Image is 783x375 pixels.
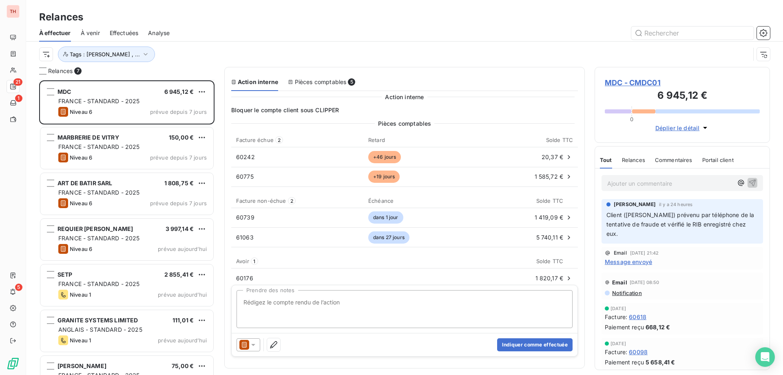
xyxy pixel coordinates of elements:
span: Analyse [148,29,170,37]
div: 1 585,72 € [475,173,573,181]
div: Open Intercom Messenger [755,347,775,367]
span: Avoir [236,258,249,264]
span: 60098 [629,348,648,356]
span: SETP [58,271,73,278]
span: Tout [600,157,612,163]
span: prévue depuis 7 jours [150,200,207,206]
button: Indiquer comme effectuée [497,338,573,351]
span: À venir [81,29,100,37]
span: Client ([PERSON_NAME]) prévenu par téléphone de la tentative de fraude et vérifié le RIB enregist... [606,211,756,237]
span: dans 27 jours [368,231,409,244]
span: 60176 [236,275,253,282]
span: 5 658,41 € [646,358,675,366]
span: 60618 [629,313,646,321]
span: FRANCE - STANDARD - 2025 [58,189,140,196]
span: Pièces comptables [378,119,431,128]
span: Effectuées [110,29,139,37]
span: prévue aujourd’hui [158,337,207,344]
span: Paiement reçu [605,323,644,331]
span: FRANCE - STANDARD - 2025 [58,98,140,104]
span: prévue aujourd’hui [158,246,207,252]
span: [DATE] [610,341,626,346]
span: 0 [630,116,633,122]
span: 1 [15,95,22,102]
span: 1 [251,257,258,265]
span: Facture : [605,313,627,321]
span: 2 [275,136,283,144]
span: MDC [58,88,71,95]
span: Bloquer le compte client sous CLIPPER [231,106,578,114]
span: 150,00 € [169,134,194,141]
div: Pièces comptables [288,78,355,86]
span: 75,00 € [172,362,194,369]
span: 21 [13,78,22,86]
span: Action interne [385,93,424,101]
span: 5 [15,284,22,291]
span: Niveau 6 [70,109,92,115]
span: Notification [611,290,642,296]
h3: Relances [39,10,83,24]
span: Échéance [368,197,394,204]
span: Niveau 1 [70,291,91,298]
h3: 6 945,12 € [605,88,760,104]
button: Tags : [PERSON_NAME] , ... [58,47,155,62]
span: MDC - CMDC01 [605,77,760,88]
span: 668,12 € [646,323,670,331]
span: Facture non-échue [236,197,286,204]
span: Portail client [702,157,734,163]
div: 1 820,17 € [368,274,573,282]
span: prévue depuis 7 jours [150,109,207,115]
input: Rechercher [631,27,754,40]
span: ANGLAIS - STANDARD - 2025 [58,326,142,333]
span: GRANITE SYSTEMS LIMITED [58,317,138,324]
span: Niveau 1 [70,337,91,344]
span: 3 997,14 € [166,225,194,232]
span: À effectuer [39,29,71,37]
span: MARBRERIE DE VITRY [58,134,119,141]
div: 5 740,11 € [491,233,573,242]
span: Déplier le détail [655,124,700,132]
span: 1 808,75 € [164,180,194,186]
span: FRANCE - STANDARD - 2025 [58,143,140,150]
span: Paiement reçu [605,358,644,366]
span: [PERSON_NAME] [614,201,656,208]
span: Email [614,251,627,255]
div: grid [39,80,215,375]
span: +46 jours [368,151,401,163]
span: Email [612,279,627,286]
span: 7 [74,67,82,75]
span: +19 jours [368,171,400,183]
div: Action interne [231,78,278,86]
span: Commentaires [655,157,692,163]
span: prévue depuis 7 jours [150,154,207,161]
span: prévue aujourd’hui [158,291,207,298]
span: 60242 [236,153,255,160]
span: il y a 24 heures [659,202,692,207]
span: ART DE BATIR SARL [58,180,113,186]
span: 61063 [236,234,254,241]
span: Niveau 6 [70,200,92,206]
span: 6 945,12 € [164,88,194,95]
span: FRANCE - STANDARD - 2025 [58,280,140,287]
span: Relances [622,157,645,163]
button: Déplier le détail [653,123,712,133]
span: [DATE] 08:50 [630,280,659,285]
div: 20,37 € [475,153,573,161]
span: FRANCE - STANDARD - 2025 [58,235,140,242]
span: Solde TTC [536,258,563,264]
span: Niveau 6 [70,154,92,161]
span: Message envoyé [605,257,652,266]
span: 60739 [236,214,254,221]
span: [DATE] 21:42 [630,251,659,255]
span: [PERSON_NAME] [58,362,106,369]
span: Solde TTC [546,137,573,143]
span: [DATE] [610,306,626,311]
span: REQUIER [PERSON_NAME] [58,225,133,232]
span: 2 855,41 € [164,271,194,278]
span: Facture échue [236,137,274,143]
div: TH [7,5,20,18]
span: Relances [48,67,73,75]
span: Facture : [605,348,627,356]
span: dans 1 jour [368,211,403,224]
span: Niveau 6 [70,246,92,252]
